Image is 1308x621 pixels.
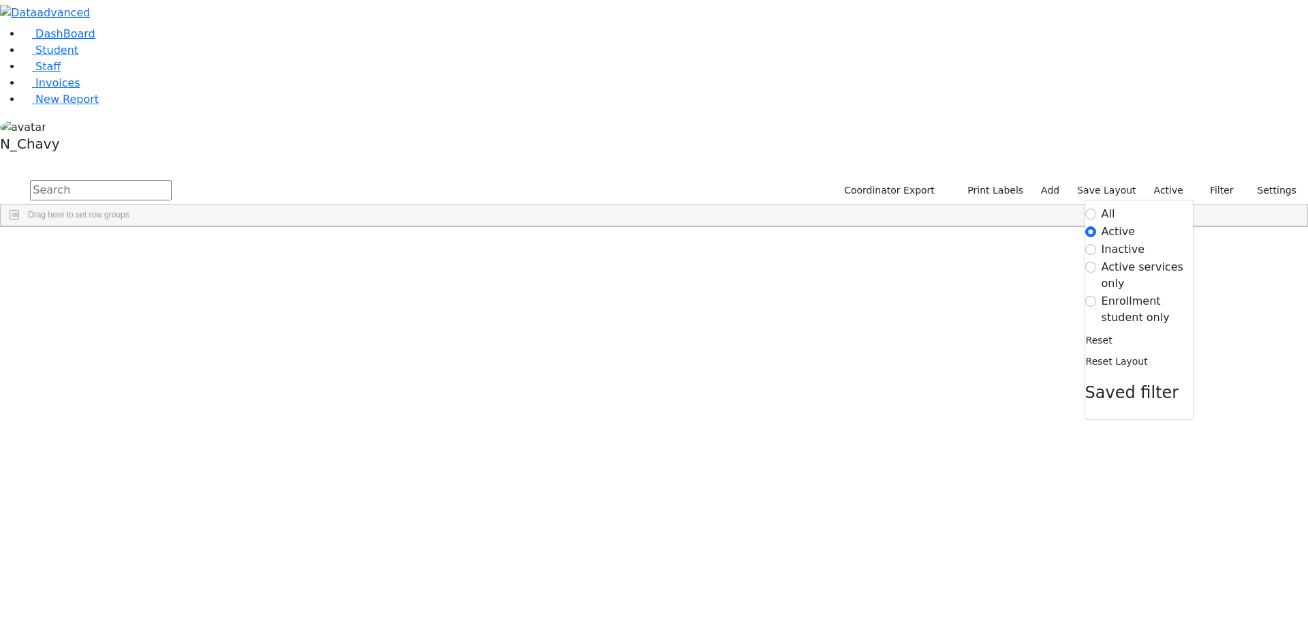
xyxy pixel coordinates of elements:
[1071,180,1142,201] button: Save Layout
[35,27,95,40] span: DashBoard
[1102,241,1145,258] label: Inactive
[835,180,941,201] button: Coordinator Export
[1102,224,1136,240] label: Active
[1085,262,1096,273] input: Active services only
[1102,259,1193,292] label: Active services only
[22,27,95,40] a: DashBoard
[28,210,129,219] span: Drag here to set row groups
[1085,226,1096,237] input: Active
[1085,296,1096,307] input: Enrollment student only
[1085,209,1096,219] input: All
[1085,351,1149,372] button: Reset Layout
[22,93,99,106] a: New Report
[1035,180,1065,201] a: Add
[35,60,61,73] span: Staff
[1102,206,1115,222] label: All
[35,44,78,57] span: Student
[22,44,78,57] a: Student
[35,76,80,89] span: Invoices
[1192,180,1240,201] button: Filter
[1085,383,1179,402] span: Saved filter
[1102,293,1193,326] label: Enrollment student only
[22,76,80,89] a: Invoices
[1240,180,1303,201] button: Settings
[1085,244,1096,255] input: Inactive
[1148,180,1189,201] label: Active
[1085,330,1113,351] button: Reset
[35,93,99,106] span: New Report
[952,180,1029,201] button: Print Labels
[30,180,172,200] input: Search
[22,60,61,73] a: Staff
[1085,200,1194,420] div: Settings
